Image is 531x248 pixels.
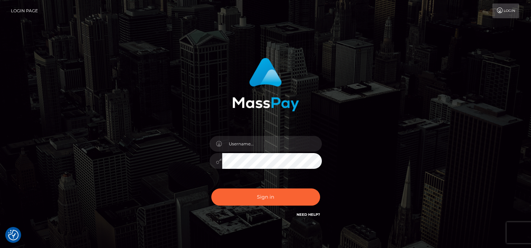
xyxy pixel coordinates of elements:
button: Sign in [211,188,320,206]
a: Login [492,4,519,18]
a: Login Page [11,4,38,18]
button: Consent Preferences [8,230,19,240]
img: Revisit consent button [8,230,19,240]
img: MassPay Login [232,58,299,111]
a: Need Help? [297,212,320,217]
input: Username... [222,136,322,152]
